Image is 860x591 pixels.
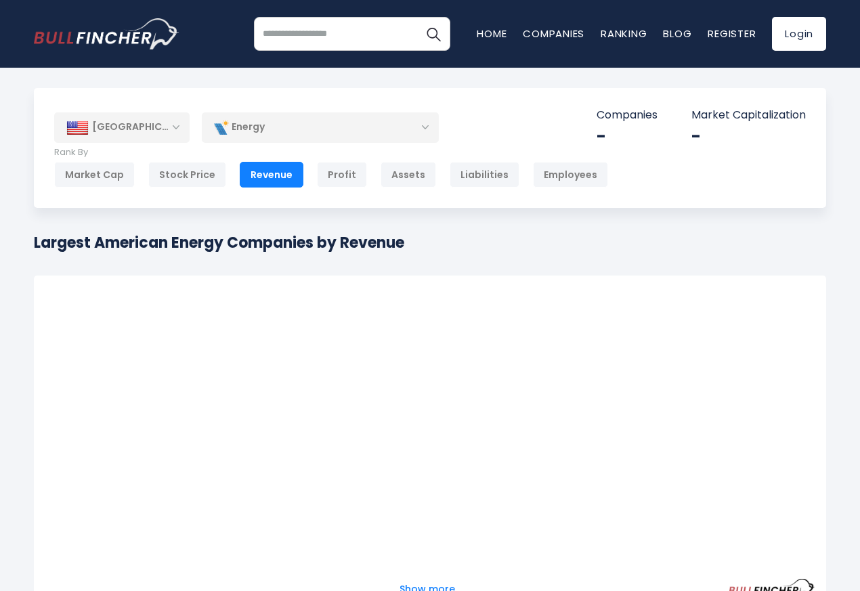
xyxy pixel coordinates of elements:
div: - [691,126,806,147]
div: Profit [317,162,367,188]
div: Revenue [240,162,303,188]
a: Go to homepage [34,18,179,49]
img: bullfincher logo [34,18,179,49]
div: - [597,126,658,147]
a: Ranking [601,26,647,41]
a: Register [708,26,756,41]
p: Companies [597,108,658,123]
div: Energy [202,112,439,143]
div: Liabilities [450,162,519,188]
div: Stock Price [148,162,226,188]
a: Companies [523,26,584,41]
a: Login [772,17,826,51]
div: Assets [381,162,436,188]
div: Market Cap [54,162,135,188]
button: Search [416,17,450,51]
p: Rank By [54,147,608,158]
a: Blog [663,26,691,41]
div: Employees [533,162,608,188]
div: [GEOGRAPHIC_DATA] [54,112,190,142]
a: Home [477,26,507,41]
p: Market Capitalization [691,108,806,123]
h1: Largest American Energy Companies by Revenue [34,232,404,254]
